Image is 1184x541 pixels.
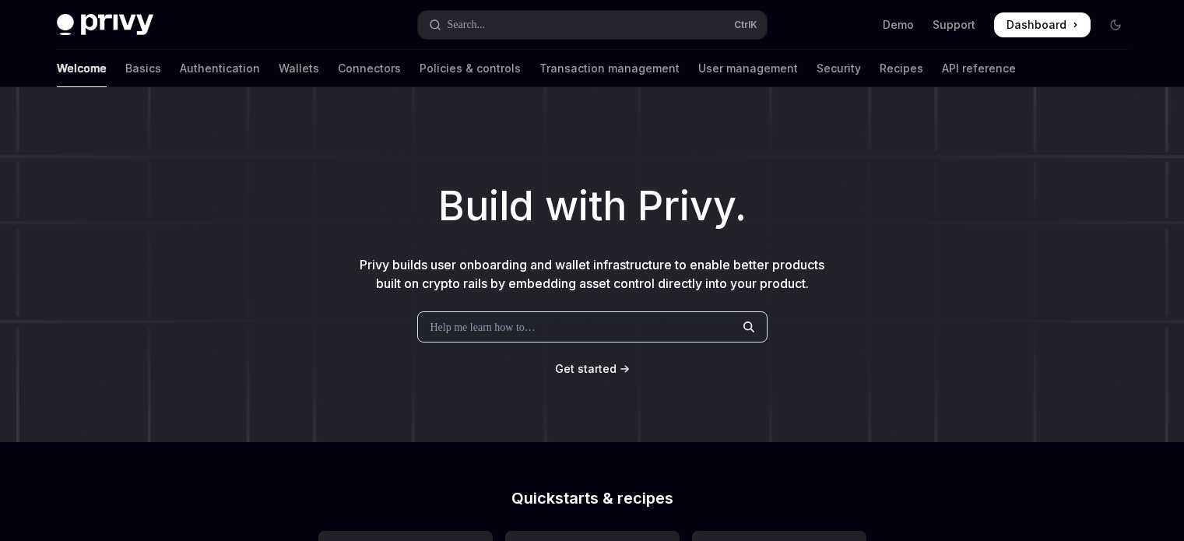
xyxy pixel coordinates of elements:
[942,50,1016,87] a: API reference
[180,50,260,87] a: Authentication
[1103,12,1128,37] button: Toggle dark mode
[338,50,401,87] a: Connectors
[555,361,617,377] a: Get started
[430,319,536,335] span: Help me learn how to…
[57,50,107,87] a: Welcome
[279,50,319,87] a: Wallets
[360,257,824,291] span: Privy builds user onboarding and wallet infrastructure to enable better products built on crypto ...
[817,50,861,87] a: Security
[555,362,617,375] span: Get started
[734,19,757,31] span: Ctrl K
[883,17,914,33] a: Demo
[318,490,866,506] h2: Quickstarts & recipes
[125,50,161,87] a: Basics
[539,50,680,87] a: Transaction management
[880,50,923,87] a: Recipes
[57,14,153,36] img: dark logo
[420,50,521,87] a: Policies & controls
[698,50,798,87] a: User management
[933,17,975,33] a: Support
[1007,17,1066,33] span: Dashboard
[418,11,767,39] button: Open search
[448,16,486,34] div: Search...
[994,12,1091,37] a: Dashboard
[25,176,1159,237] h1: Build with Privy.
